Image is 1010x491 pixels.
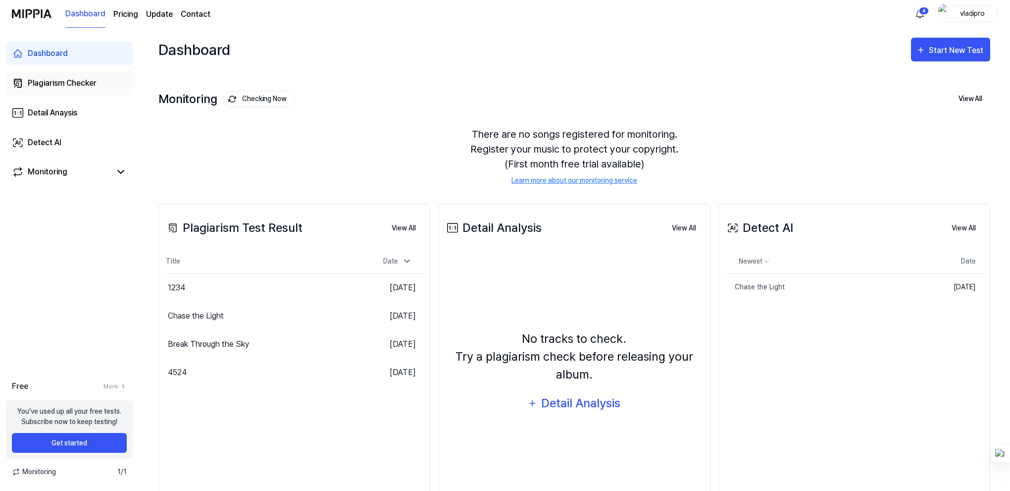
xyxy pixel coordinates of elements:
[951,89,990,109] button: View All
[935,5,998,22] button: profilevladipro
[919,7,929,15] div: 4
[181,8,210,20] a: Contact
[158,38,230,61] div: Dashboard
[541,394,621,413] div: Detail Analysis
[168,310,224,322] div: Chase the Light
[28,166,67,178] div: Monitoring
[725,282,785,292] div: Chase the Light
[511,175,637,186] a: Learn more about our monitoring service
[664,218,704,238] button: View All
[158,115,990,198] div: There are no songs registered for monitoring. Register your music to protect your copyright. (Fir...
[445,330,704,383] div: No tracks to check. Try a plagiarism check before releasing your album.
[384,218,424,238] button: View All
[165,219,303,237] div: Plagiarism Test Result
[926,273,984,300] td: [DATE]
[12,433,127,453] button: Get started
[28,48,68,59] div: Dashboard
[146,8,173,20] a: Update
[938,4,950,24] img: profile
[953,8,992,19] div: vladipro
[228,95,236,103] img: monitoring Icon
[28,107,77,119] div: Detail Anaysis
[359,358,424,386] td: [DATE]
[725,274,926,300] a: Chase the Light
[725,219,793,237] div: Detect AI
[445,219,542,237] div: Detail Analysis
[28,137,61,149] div: Detect AI
[12,166,111,178] a: Monitoring
[379,253,416,270] div: Date
[12,467,56,477] span: Monitoring
[926,250,984,273] th: Date
[113,8,138,20] a: Pricing
[912,6,928,22] button: 알림4
[168,367,187,379] div: 4524
[117,467,127,477] span: 1 / 1
[168,282,185,294] div: 1234
[6,101,133,125] a: Detail Anaysis
[168,338,249,350] div: Break Through the Sky
[359,330,424,358] td: [DATE]
[944,218,984,238] button: View All
[223,91,295,108] button: Checking Now
[359,302,424,330] td: [DATE]
[911,38,990,61] button: Start New Test
[17,406,121,427] div: You’ve used up all your free tests. Subscribe now to keep testing!
[12,381,28,392] span: Free
[521,391,627,415] button: Detail Analysis
[6,42,133,65] a: Dashboard
[158,91,295,108] div: Monitoring
[6,71,133,95] a: Plagiarism Checker
[944,218,984,238] a: View All
[65,0,105,28] a: Dashboard
[384,218,424,238] a: View All
[929,44,985,57] div: Start New Test
[664,218,704,238] a: View All
[359,273,424,302] td: [DATE]
[165,250,359,273] th: Title
[914,8,926,20] img: 알림
[28,77,97,89] div: Plagiarism Checker
[6,131,133,155] a: Detect AI
[103,382,127,391] a: More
